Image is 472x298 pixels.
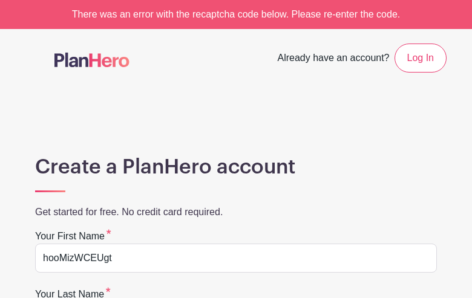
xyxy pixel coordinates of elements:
[54,53,129,67] img: logo-507f7623f17ff9eddc593b1ce0a138ce2505c220e1c5a4e2b4648c50719b7d32.svg
[278,46,390,73] span: Already have an account?
[35,155,437,179] h1: Create a PlanHero account
[35,229,111,244] label: Your first name
[35,205,437,219] p: Get started for free. No credit card required.
[35,244,437,273] input: e.g. Julie
[395,44,447,73] a: Log In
